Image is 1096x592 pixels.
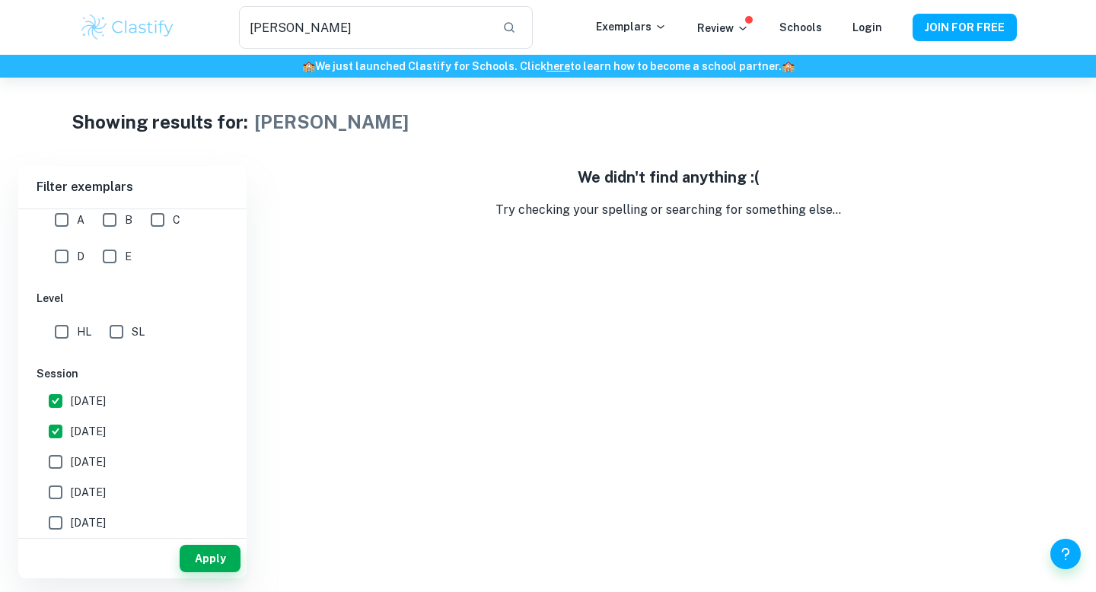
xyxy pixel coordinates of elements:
[697,20,749,37] p: Review
[239,6,490,49] input: Search for any exemplars...
[782,60,795,72] span: 🏫
[779,21,822,33] a: Schools
[3,58,1093,75] h6: We just launched Clastify for Schools. Click to learn how to become a school partner.
[302,60,315,72] span: 🏫
[546,60,570,72] a: here
[596,18,667,35] p: Exemplars
[852,21,882,33] a: Login
[79,12,176,43] img: Clastify logo
[913,14,1017,41] button: JOIN FOR FREE
[1050,539,1081,569] button: Help and Feedback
